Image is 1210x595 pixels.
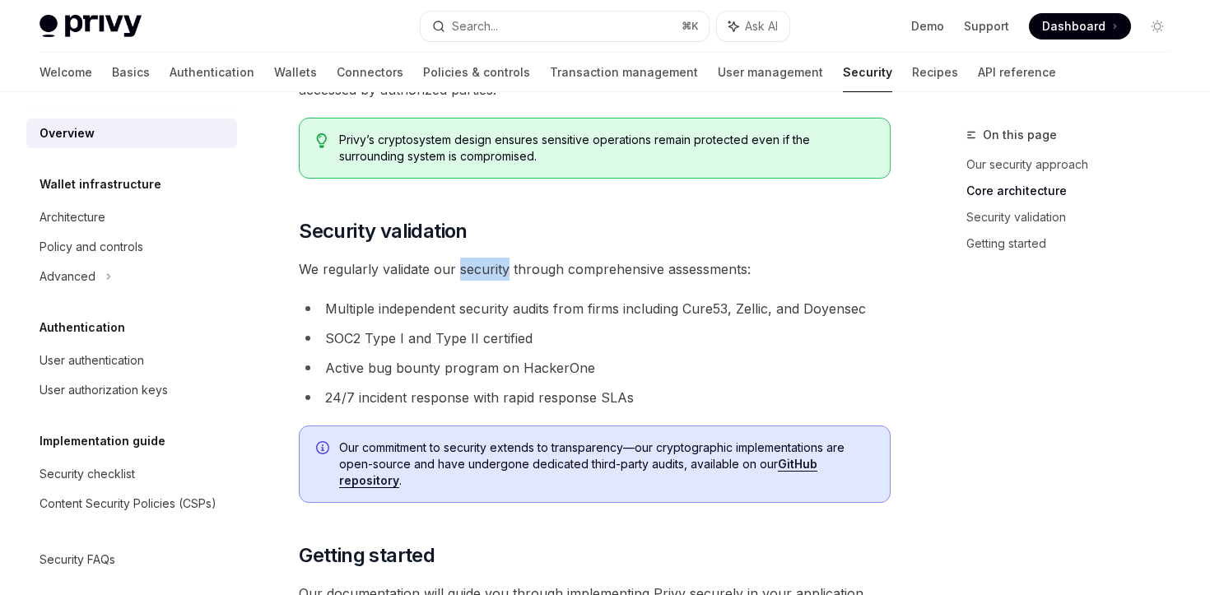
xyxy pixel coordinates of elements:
[274,53,317,92] a: Wallets
[912,53,958,92] a: Recipes
[40,318,125,337] h5: Authentication
[40,53,92,92] a: Welcome
[1029,13,1131,40] a: Dashboard
[299,386,891,409] li: 24/7 incident response with rapid response SLAs
[745,18,778,35] span: Ask AI
[966,204,1184,230] a: Security validation
[299,327,891,350] li: SOC2 Type I and Type II certified
[26,545,237,574] a: Security FAQs
[112,53,150,92] a: Basics
[339,439,873,489] span: Our commitment to security extends to transparency—our cryptographic implementations are open-sou...
[40,174,161,194] h5: Wallet infrastructure
[964,18,1009,35] a: Support
[40,123,95,143] div: Overview
[966,230,1184,257] a: Getting started
[978,53,1056,92] a: API reference
[40,15,142,38] img: light logo
[40,351,144,370] div: User authentication
[26,232,237,262] a: Policy and controls
[843,53,892,92] a: Security
[40,431,165,451] h5: Implementation guide
[983,125,1057,145] span: On this page
[911,18,944,35] a: Demo
[26,119,237,148] a: Overview
[40,494,216,514] div: Content Security Policies (CSPs)
[299,297,891,320] li: Multiple independent security audits from firms including Cure53, Zellic, and Doyensec
[339,132,873,165] span: Privy’s cryptosystem design ensures sensitive operations remain protected even if the surrounding...
[316,441,333,458] svg: Info
[40,267,95,286] div: Advanced
[26,375,237,405] a: User authorization keys
[26,202,237,232] a: Architecture
[337,53,403,92] a: Connectors
[40,380,168,400] div: User authorization keys
[299,258,891,281] span: We regularly validate our security through comprehensive assessments:
[299,218,468,244] span: Security validation
[718,53,823,92] a: User management
[421,12,708,41] button: Search...⌘K
[423,53,530,92] a: Policies & controls
[40,550,115,569] div: Security FAQs
[452,16,498,36] div: Search...
[26,489,237,518] a: Content Security Policies (CSPs)
[40,237,143,257] div: Policy and controls
[170,53,254,92] a: Authentication
[966,151,1184,178] a: Our security approach
[966,178,1184,204] a: Core architecture
[682,20,699,33] span: ⌘ K
[1144,13,1170,40] button: Toggle dark mode
[717,12,789,41] button: Ask AI
[40,207,105,227] div: Architecture
[299,356,891,379] li: Active bug bounty program on HackerOne
[26,459,237,489] a: Security checklist
[550,53,698,92] a: Transaction management
[26,346,237,375] a: User authentication
[40,464,135,484] div: Security checklist
[1042,18,1105,35] span: Dashboard
[316,133,328,148] svg: Tip
[299,542,435,569] span: Getting started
